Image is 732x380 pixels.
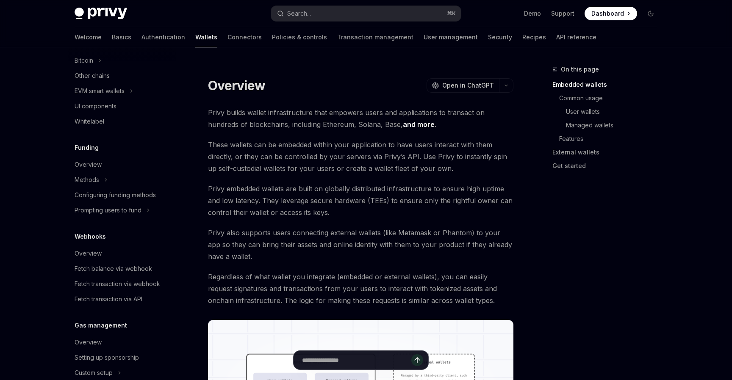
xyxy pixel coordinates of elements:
[488,27,512,47] a: Security
[75,190,156,200] div: Configuring funding methods
[112,27,131,47] a: Basics
[75,368,113,378] div: Custom setup
[68,261,176,276] a: Fetch balance via webhook
[75,8,127,19] img: dark logo
[524,9,541,18] a: Demo
[68,350,176,365] a: Setting up sponsorship
[411,354,423,366] button: Send message
[68,292,176,307] a: Fetch transaction via API
[337,27,413,47] a: Transaction management
[68,99,176,114] a: UI components
[75,71,110,81] div: Other chains
[427,78,499,93] button: Open in ChatGPT
[442,81,494,90] span: Open in ChatGPT
[561,64,599,74] span: On this page
[551,9,574,18] a: Support
[75,248,102,259] div: Overview
[75,86,125,96] div: EVM smart wallets
[644,7,657,20] button: Toggle dark mode
[68,203,176,218] button: Toggle Prompting users to fund section
[75,231,106,242] h5: Webhooks
[75,352,139,363] div: Setting up sponsorship
[75,101,116,111] div: UI components
[208,183,513,218] span: Privy embedded wallets are built on globally distributed infrastructure to ensure high uptime and...
[556,27,596,47] a: API reference
[585,7,637,20] a: Dashboard
[552,146,664,159] a: External wallets
[68,83,176,99] button: Toggle EVM smart wallets section
[75,264,152,274] div: Fetch balance via webhook
[68,335,176,350] a: Overview
[68,114,176,129] a: Whitelabel
[195,27,217,47] a: Wallets
[424,27,478,47] a: User management
[552,159,664,173] a: Get started
[208,78,265,93] h1: Overview
[208,271,513,306] span: Regardless of what wallet you integrate (embedded or external wallets), you can easily request si...
[552,105,664,118] a: User wallets
[75,205,141,215] div: Prompting users to fund
[141,27,185,47] a: Authentication
[208,107,513,130] span: Privy builds wallet infrastructure that empowers users and applications to transact on hundreds o...
[208,139,513,174] span: These wallets can be embedded within your application to have users interact with them directly, ...
[75,143,99,153] h5: Funding
[403,120,435,129] a: and more
[75,279,160,289] div: Fetch transaction via webhook
[75,27,102,47] a: Welcome
[208,227,513,262] span: Privy also supports users connecting external wallets (like Metamask or Phantom) to your app so t...
[68,276,176,292] a: Fetch transaction via webhook
[591,9,624,18] span: Dashboard
[272,27,327,47] a: Policies & controls
[68,68,176,83] a: Other chains
[68,157,176,172] a: Overview
[75,320,127,330] h5: Gas management
[75,160,102,170] div: Overview
[75,175,99,185] div: Methods
[302,351,411,369] input: Ask a question...
[68,187,176,203] a: Configuring funding methods
[522,27,546,47] a: Recipes
[552,78,664,91] a: Embedded wallets
[447,10,456,17] span: ⌘ K
[227,27,262,47] a: Connectors
[552,118,664,132] a: Managed wallets
[75,337,102,347] div: Overview
[287,8,311,19] div: Search...
[552,132,664,146] a: Features
[271,6,461,21] button: Open search
[68,172,176,187] button: Toggle Methods section
[552,91,664,105] a: Common usage
[75,294,142,304] div: Fetch transaction via API
[75,116,104,127] div: Whitelabel
[68,246,176,261] a: Overview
